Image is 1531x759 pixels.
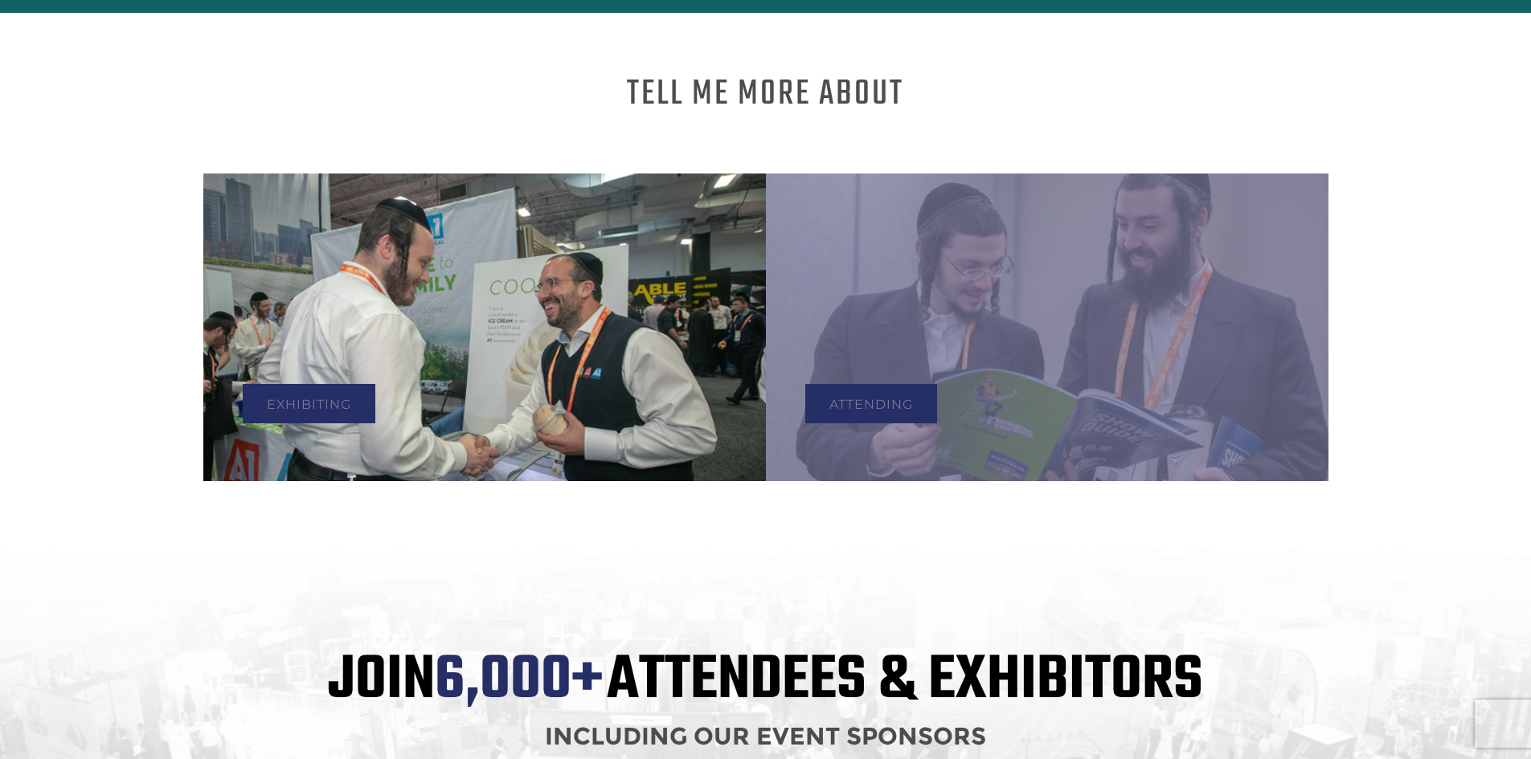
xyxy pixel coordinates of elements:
textarea: Type your message and click 'Submit' [21,243,293,481]
h1: Join Attendees & Exhibitors [215,655,1316,706]
input: Enter your last name [21,149,293,184]
h1: Tell me more About [627,85,904,104]
a: Exhibiting [243,384,375,423]
div: Minimize live chat window [264,8,302,47]
h3: Including our event sponsors [215,730,1316,742]
input: Enter your email address [21,196,293,231]
em: Submit [235,495,292,516]
div: Leave a message [84,90,270,111]
i: 6,000+ [435,633,603,728]
a: Attending [805,384,937,423]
